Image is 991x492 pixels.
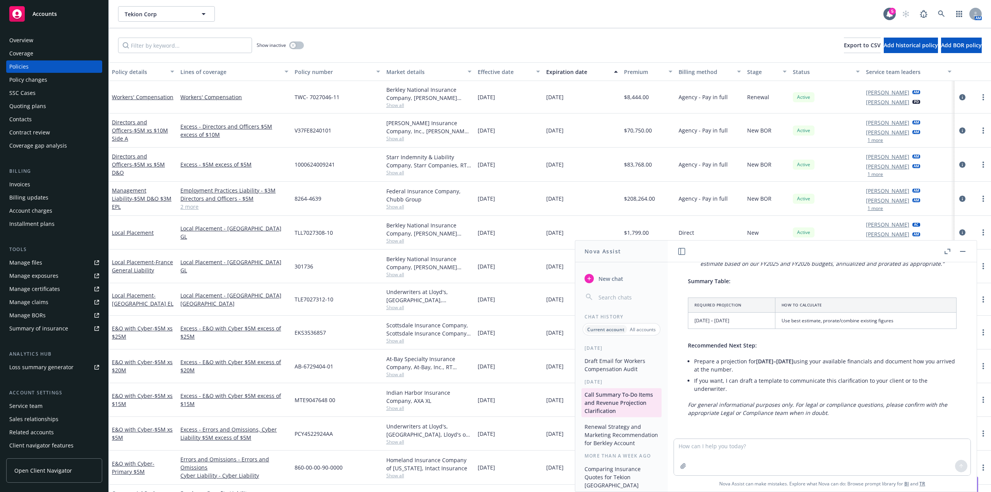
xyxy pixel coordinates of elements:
[180,194,288,203] a: Directors and Officers - $5M
[9,205,52,217] div: Account charges
[546,430,564,438] span: [DATE]
[478,229,495,237] span: [DATE]
[6,389,102,397] div: Account settings
[478,430,495,438] span: [DATE]
[793,68,851,76] div: Status
[180,291,288,308] a: Local Placement - [GEOGRAPHIC_DATA] [GEOGRAPHIC_DATA]
[386,102,471,108] span: Show all
[581,354,662,375] button: Draft Email for Workers Compensation Audit
[112,392,173,408] span: - $5M xs $15M
[112,392,173,408] a: E&O with Cyber
[6,439,102,452] a: Client navigator features
[546,126,564,134] span: [DATE]
[295,329,326,337] span: EKS3536857
[180,122,288,139] a: Excess - Directors and Officers $5M excess of $10M
[478,93,495,101] span: [DATE]
[386,371,471,378] span: Show all
[546,229,564,237] span: [DATE]
[112,68,166,76] div: Policy details
[6,270,102,282] span: Manage exposures
[630,326,656,333] p: All accounts
[295,362,333,370] span: AB-6729404-01
[6,60,102,73] a: Policies
[6,139,102,152] a: Coverage gap analysis
[979,126,988,135] a: more
[941,38,982,53] button: Add BOR policy
[112,426,173,441] a: E&O with Cyber
[979,295,988,304] a: more
[796,127,811,134] span: Active
[747,229,759,237] span: New
[386,86,471,102] div: Berkley National Insurance Company, [PERSON_NAME] Corporation
[386,153,471,169] div: Starr Indemnity & Liability Company, Starr Companies, RT Specialty Insurance Services, LLC (RSG S...
[844,41,881,49] span: Export to CSV
[679,68,732,76] div: Billing method
[979,261,988,271] a: more
[688,277,730,285] span: Summary Table:
[624,194,655,203] span: $208,264.00
[747,68,778,76] div: Stage
[866,187,909,195] a: [PERSON_NAME]
[6,3,102,25] a: Accounts
[866,162,909,170] a: [PERSON_NAME]
[688,342,757,349] span: Recommended Next Step:
[386,288,471,304] div: Underwriters at Lloyd's, [GEOGRAPHIC_DATA], [PERSON_NAME] of [GEOGRAPHIC_DATA], Berkley Technolog...
[257,42,286,48] span: Show inactive
[386,337,471,344] span: Show all
[478,329,495,337] span: [DATE]
[9,191,48,204] div: Billing updates
[958,126,967,135] a: circleInformation
[624,126,652,134] span: $70,750.00
[177,62,291,81] button: Lines of coverage
[112,358,173,374] a: E&O with Cyber
[9,218,55,230] div: Installment plans
[9,361,74,373] div: Loss summary generator
[386,169,471,176] span: Show all
[6,309,102,322] a: Manage BORs
[478,396,495,404] span: [DATE]
[546,194,564,203] span: [DATE]
[546,93,564,101] span: [DATE]
[118,6,215,22] button: Tekion Corp
[796,229,811,236] span: Active
[112,93,173,101] a: Workers' Compensation
[180,93,288,101] a: Workers' Compensation
[386,304,471,311] span: Show all
[109,62,177,81] button: Policy details
[9,400,43,412] div: Service team
[979,194,988,203] a: more
[6,218,102,230] a: Installment plans
[386,321,471,337] div: Scottsdale Insurance Company, Scottsdale Insurance Company (Nationwide)
[112,229,154,236] a: Local Placement
[546,463,564,471] span: [DATE]
[386,187,471,203] div: Federal Insurance Company, Chubb Group
[546,68,609,76] div: Expiration date
[679,93,728,101] span: Agency - Pay in full
[6,113,102,126] a: Contacts
[6,400,102,412] a: Service team
[291,62,383,81] button: Policy number
[621,62,676,81] button: Premium
[478,463,495,471] span: [DATE]
[979,463,988,472] a: more
[9,283,60,295] div: Manage certificates
[863,62,954,81] button: Service team leaders
[575,313,668,320] div: Chat History
[478,194,495,203] span: [DATE]
[112,292,173,307] span: - [GEOGRAPHIC_DATA] EL
[546,262,564,270] span: [DATE]
[475,62,543,81] button: Effective date
[543,62,621,81] button: Expiration date
[386,422,471,439] div: Underwriters at Lloyd's, [GEOGRAPHIC_DATA], Lloyd's of [GEOGRAPHIC_DATA], Mosaic Americas Insuran...
[624,68,664,76] div: Premium
[958,228,967,237] a: circleInformation
[180,392,288,408] a: Excess - E&O with Cyber $5M excess of $15M
[575,378,668,385] div: [DATE]
[790,62,863,81] button: Status
[9,256,42,269] div: Manage files
[180,455,288,471] a: Errors and Omissions - Errors and Omissions
[180,186,288,194] a: Employment Practices Liability - $3M
[587,326,624,333] p: Current account
[904,480,909,487] a: BI
[679,126,728,134] span: Agency - Pay in full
